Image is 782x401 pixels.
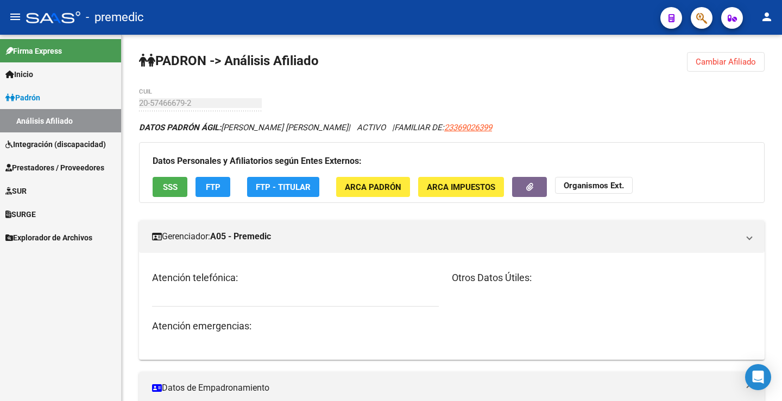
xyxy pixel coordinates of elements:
span: SURGE [5,208,36,220]
span: ARCA Padrón [345,182,401,192]
button: FTP [195,177,230,197]
span: Integración (discapacidad) [5,138,106,150]
span: SSS [163,182,178,192]
button: SSS [153,177,187,197]
span: Cambiar Afiliado [696,57,756,67]
h3: Atención emergencias: [152,319,439,334]
button: Cambiar Afiliado [687,52,765,72]
strong: PADRON -> Análisis Afiliado [139,53,319,68]
h3: Datos Personales y Afiliatorios según Entes Externos: [153,154,751,169]
span: SUR [5,185,27,197]
strong: A05 - Premedic [210,231,271,243]
span: - premedic [86,5,144,29]
button: ARCA Padrón [336,177,410,197]
strong: Organismos Ext. [564,181,624,190]
mat-icon: menu [9,10,22,23]
strong: DATOS PADRÓN ÁGIL: [139,123,221,132]
span: FTP [206,182,220,192]
mat-expansion-panel-header: Gerenciador:A05 - Premedic [139,220,765,253]
span: FAMILIAR DE: [394,123,492,132]
span: Padrón [5,92,40,104]
span: ARCA Impuestos [427,182,495,192]
mat-panel-title: Datos de Empadronamiento [152,382,739,394]
button: Organismos Ext. [555,177,633,194]
button: FTP - Titular [247,177,319,197]
span: Firma Express [5,45,62,57]
div: Gerenciador:A05 - Premedic [139,253,765,360]
span: [PERSON_NAME] [PERSON_NAME] [139,123,348,132]
div: Open Intercom Messenger [745,364,771,390]
span: Inicio [5,68,33,80]
h3: Otros Datos Útiles: [452,270,752,285]
i: | ACTIVO | [139,123,492,132]
mat-icon: person [760,10,773,23]
span: Explorador de Archivos [5,232,92,244]
mat-panel-title: Gerenciador: [152,231,739,243]
span: FTP - Titular [256,182,311,192]
button: ARCA Impuestos [418,177,504,197]
span: 23369026399 [444,123,492,132]
h3: Atención telefónica: [152,270,439,285]
span: Prestadores / Proveedores [5,162,104,174]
